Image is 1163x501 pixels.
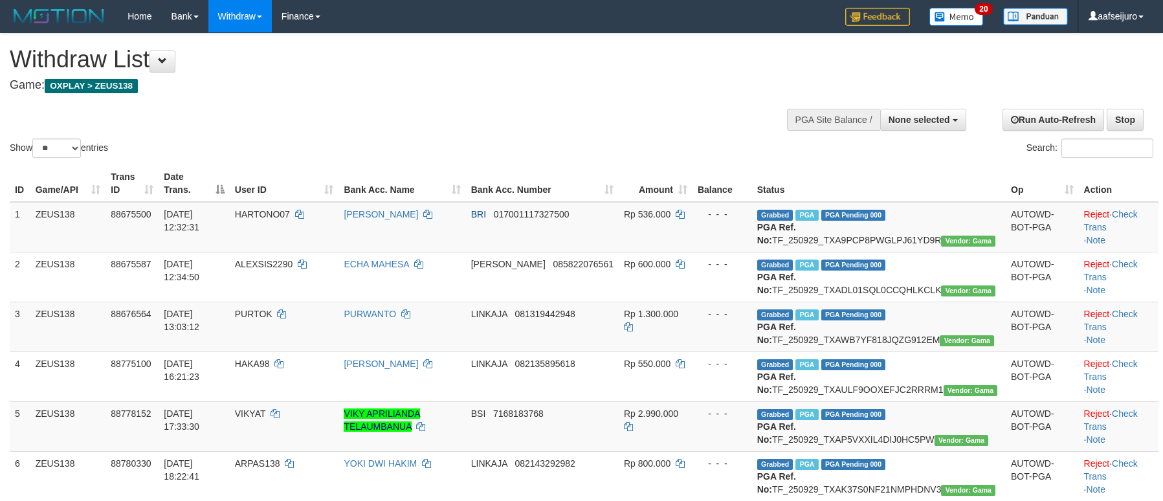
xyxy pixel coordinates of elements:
span: [PERSON_NAME] [471,259,546,269]
a: Reject [1084,209,1110,219]
span: PGA Pending [821,210,886,221]
td: AUTOWD-BOT-PGA [1006,202,1079,252]
span: Copy 085822076561 to clipboard [553,259,614,269]
a: Check Trans [1084,259,1138,282]
span: Vendor URL: https://trx31.1velocity.biz [940,335,994,346]
a: Note [1086,384,1105,395]
span: Marked by aafpengsreynich [795,260,818,271]
span: 88675500 [111,209,151,219]
a: Note [1086,285,1105,295]
a: Check Trans [1084,309,1138,332]
span: Vendor URL: https://trx31.1velocity.biz [941,236,995,247]
td: ZEUS138 [30,451,106,501]
th: Status [752,165,1006,202]
td: ZEUS138 [30,351,106,401]
span: 20 [975,3,992,15]
td: · · [1079,451,1158,501]
a: Reject [1084,259,1110,269]
span: 88676564 [111,309,151,319]
span: Rp 536.000 [624,209,670,219]
td: TF_250929_TXAULF9OOXEFJC2RRRM1 [752,351,1006,401]
td: 6 [10,451,30,501]
td: AUTOWD-BOT-PGA [1006,351,1079,401]
th: Op: activate to sort column ascending [1006,165,1079,202]
a: Reject [1084,359,1110,369]
div: - - - [698,307,747,320]
td: ZEUS138 [30,252,106,302]
td: ZEUS138 [30,302,106,351]
td: · · [1079,302,1158,351]
span: HAKA98 [235,359,270,369]
td: AUTOWD-BOT-PGA [1006,401,1079,451]
span: PURTOK [235,309,272,319]
th: Bank Acc. Number: activate to sort column ascending [466,165,619,202]
div: - - - [698,208,747,221]
th: Bank Acc. Name: activate to sort column ascending [338,165,465,202]
td: 3 [10,302,30,351]
td: ZEUS138 [30,401,106,451]
span: Copy 081319442948 to clipboard [515,309,575,319]
div: - - - [698,457,747,470]
a: Note [1086,434,1105,445]
span: Copy 082135895618 to clipboard [515,359,575,369]
span: LINKAJA [471,359,507,369]
span: Marked by aafnoeunsreypich [795,359,818,370]
td: 2 [10,252,30,302]
th: Date Trans.: activate to sort column descending [159,165,229,202]
b: PGA Ref. No: [757,222,796,245]
input: Search: [1061,139,1153,158]
span: PGA Pending [821,309,886,320]
a: Check Trans [1084,408,1138,432]
span: Marked by aafnoeunsreypich [795,459,818,470]
span: [DATE] 12:32:31 [164,209,199,232]
span: Rp 2.990.000 [624,408,678,419]
a: Check Trans [1084,458,1138,482]
img: panduan.png [1003,8,1068,25]
a: Note [1086,335,1105,345]
label: Show entries [10,139,108,158]
img: MOTION_logo.png [10,6,108,26]
b: PGA Ref. No: [757,272,796,295]
span: Vendor URL: https://trx31.1velocity.biz [941,485,995,496]
span: Grabbed [757,260,793,271]
button: None selected [880,109,966,131]
td: AUTOWD-BOT-PGA [1006,252,1079,302]
span: Vendor URL: https://trx31.1velocity.biz [935,435,989,446]
td: AUTOWD-BOT-PGA [1006,302,1079,351]
span: VIKYAT [235,408,265,419]
div: - - - [698,407,747,420]
td: TF_250929_TXADL01SQL0CCQHLKCLK [752,252,1006,302]
div: - - - [698,258,747,271]
a: Reject [1084,309,1110,319]
div: PGA Site Balance / [787,109,880,131]
a: YOKI DWI HAKIM [344,458,417,469]
span: Rp 550.000 [624,359,670,369]
span: 88675587 [111,259,151,269]
span: ARPAS138 [235,458,280,469]
td: · · [1079,202,1158,252]
span: Rp 800.000 [624,458,670,469]
span: 88780330 [111,458,151,469]
span: 88778152 [111,408,151,419]
span: PGA Pending [821,409,886,420]
th: Balance [692,165,752,202]
a: PURWANTO [344,309,396,319]
a: Reject [1084,458,1110,469]
select: Showentries [32,139,81,158]
h1: Withdraw List [10,47,762,72]
td: TF_250929_TXA9PCP8PWGLPJ61YD9R [752,202,1006,252]
td: TF_250929_TXAP5VXXIL4DIJ0HC5PW [752,401,1006,451]
h4: Game: [10,79,762,92]
span: LINKAJA [471,309,507,319]
b: PGA Ref. No: [757,372,796,395]
span: PGA Pending [821,260,886,271]
span: [DATE] 12:34:50 [164,259,199,282]
span: Rp 1.300.000 [624,309,678,319]
span: Marked by aafchomsokheang [795,409,818,420]
td: 4 [10,351,30,401]
td: · · [1079,252,1158,302]
img: Button%20Memo.svg [929,8,984,26]
span: OXPLAY > ZEUS138 [45,79,138,93]
span: HARTONO07 [235,209,290,219]
span: BSI [471,408,486,419]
